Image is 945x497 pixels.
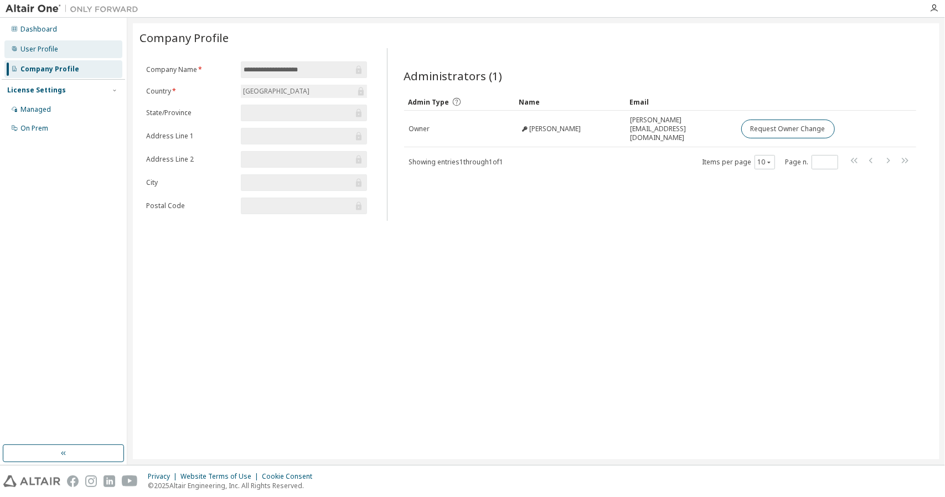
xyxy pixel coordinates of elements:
[630,93,732,111] div: Email
[180,472,262,481] div: Website Terms of Use
[20,45,58,54] div: User Profile
[85,475,97,487] img: instagram.svg
[67,475,79,487] img: facebook.svg
[20,105,51,114] div: Managed
[631,116,731,142] span: [PERSON_NAME][EMAIL_ADDRESS][DOMAIN_NAME]
[20,65,79,74] div: Company Profile
[409,157,504,167] span: Showing entries 1 through 1 of 1
[519,93,621,111] div: Name
[785,155,838,169] span: Page n.
[409,97,450,107] span: Admin Type
[146,201,234,210] label: Postal Code
[404,68,503,84] span: Administrators (1)
[409,125,430,133] span: Owner
[6,3,144,14] img: Altair One
[757,158,772,167] button: 10
[146,108,234,117] label: State/Province
[262,472,319,481] div: Cookie Consent
[146,65,234,74] label: Company Name
[20,124,48,133] div: On Prem
[241,85,366,98] div: [GEOGRAPHIC_DATA]
[140,30,229,45] span: Company Profile
[104,475,115,487] img: linkedin.svg
[741,120,835,138] button: Request Owner Change
[530,125,581,133] span: [PERSON_NAME]
[148,472,180,481] div: Privacy
[7,86,66,95] div: License Settings
[3,475,60,487] img: altair_logo.svg
[241,85,311,97] div: [GEOGRAPHIC_DATA]
[146,155,234,164] label: Address Line 2
[146,132,234,141] label: Address Line 1
[148,481,319,490] p: © 2025 Altair Engineering, Inc. All Rights Reserved.
[122,475,138,487] img: youtube.svg
[146,87,234,96] label: Country
[702,155,775,169] span: Items per page
[20,25,57,34] div: Dashboard
[146,178,234,187] label: City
